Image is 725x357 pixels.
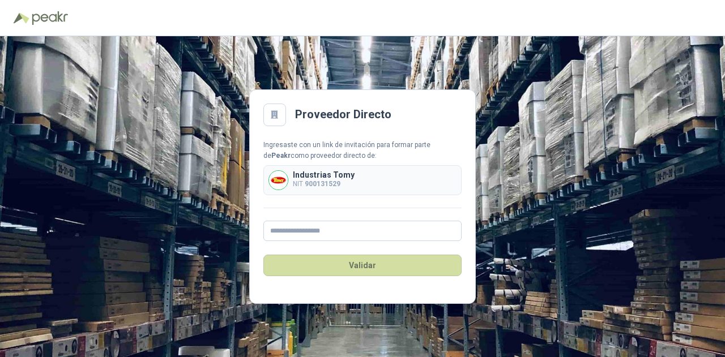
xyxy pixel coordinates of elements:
[269,171,288,190] img: Company Logo
[295,106,391,123] h2: Proveedor Directo
[271,152,291,160] b: Peakr
[263,140,462,161] div: Ingresaste con un link de invitación para formar parte de como proveedor directo de:
[263,255,462,276] button: Validar
[14,12,29,24] img: Logo
[293,179,355,190] p: NIT
[305,180,340,188] b: 900131529
[293,171,355,179] p: Industrias Tomy
[32,11,68,25] img: Peakr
